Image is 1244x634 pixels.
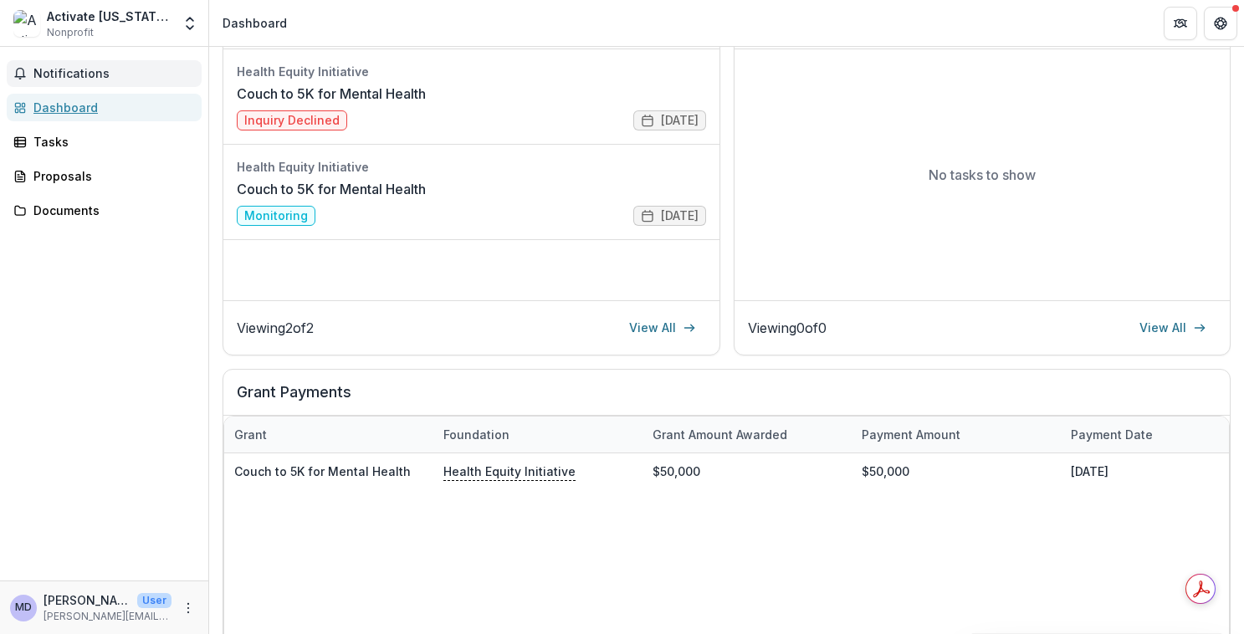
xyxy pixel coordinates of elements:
div: Payment Amount [852,417,1061,452]
a: Tasks [7,128,202,156]
div: Foundation [433,426,520,443]
span: Nonprofit [47,25,94,40]
button: More [178,598,198,618]
div: $50,000 [642,453,852,489]
div: Grant amount awarded [642,426,797,443]
h2: Grant Payments [237,383,1216,415]
button: Open entity switcher [178,7,202,40]
p: Health Equity Initiative [443,462,576,480]
nav: breadcrumb [216,11,294,35]
div: Proposals [33,167,188,185]
div: Grant [224,417,433,452]
div: Payment Amount [852,426,970,443]
div: Foundation [433,417,642,452]
a: Proposals [7,162,202,190]
div: Grant [224,426,277,443]
div: Payment date [1061,426,1163,443]
div: $50,000 [852,453,1061,489]
a: View All [1129,314,1216,341]
a: Documents [7,197,202,224]
a: Couch to 5K for Mental Health [237,179,426,199]
a: Couch to 5K for Mental Health [234,464,411,478]
p: [PERSON_NAME][EMAIL_ADDRESS][DOMAIN_NAME] [44,609,171,624]
div: Documents [33,202,188,219]
div: Dashboard [223,14,287,32]
div: Dashboard [33,99,188,116]
p: [PERSON_NAME] [44,591,131,609]
button: Get Help [1204,7,1237,40]
a: Couch to 5K for Mental Health [237,84,426,104]
button: Notifications [7,60,202,87]
div: Grant amount awarded [642,417,852,452]
a: View All [619,314,706,341]
a: Dashboard [7,94,202,121]
div: Mitch Drummond [15,602,32,613]
div: Tasks [33,133,188,151]
p: Viewing 0 of 0 [748,318,827,338]
img: Activate Oklahoma Incorporated [13,10,40,37]
span: Notifications [33,67,195,81]
div: Activate [US_STATE] Incorporated [47,8,171,25]
p: User [137,593,171,608]
button: Partners [1164,7,1197,40]
p: No tasks to show [929,165,1036,185]
p: Viewing 2 of 2 [237,318,314,338]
